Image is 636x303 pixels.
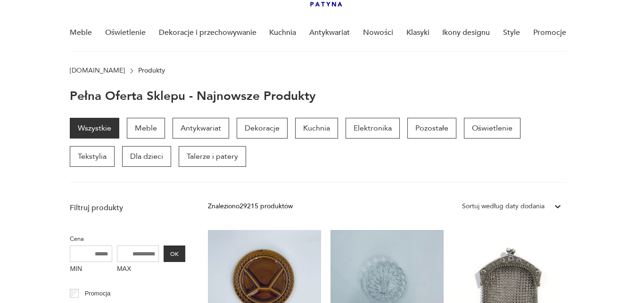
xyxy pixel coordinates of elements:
a: Kuchnia [269,15,296,51]
a: Klasyki [406,15,430,51]
a: Dekoracje [237,118,288,139]
p: Produkty [138,67,165,74]
a: Ikony designu [442,15,490,51]
a: Style [503,15,520,51]
a: Talerze i patery [179,146,246,167]
label: MAX [117,262,159,277]
a: Meble [70,15,92,51]
h1: Pełna oferta sklepu - najnowsze produkty [70,90,316,103]
button: OK [164,246,185,262]
a: Oświetlenie [105,15,146,51]
a: Elektronika [346,118,400,139]
a: Antykwariat [173,118,229,139]
p: Cena [70,234,185,244]
a: Nowości [363,15,393,51]
a: Wszystkie [70,118,119,139]
a: Meble [127,118,165,139]
a: Dla dzieci [122,146,171,167]
a: Dekoracje i przechowywanie [159,15,256,51]
a: Antykwariat [309,15,350,51]
a: Promocje [533,15,566,51]
a: Oświetlenie [464,118,520,139]
div: Sortuj według daty dodania [462,201,545,212]
div: Znaleziono 29215 produktów [208,201,293,212]
p: Promocja [85,288,111,299]
a: Tekstylia [70,146,115,167]
a: Kuchnia [295,118,338,139]
p: Filtruj produkty [70,203,185,213]
a: Pozostałe [407,118,456,139]
label: MIN [70,262,112,277]
a: [DOMAIN_NAME] [70,67,125,74]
